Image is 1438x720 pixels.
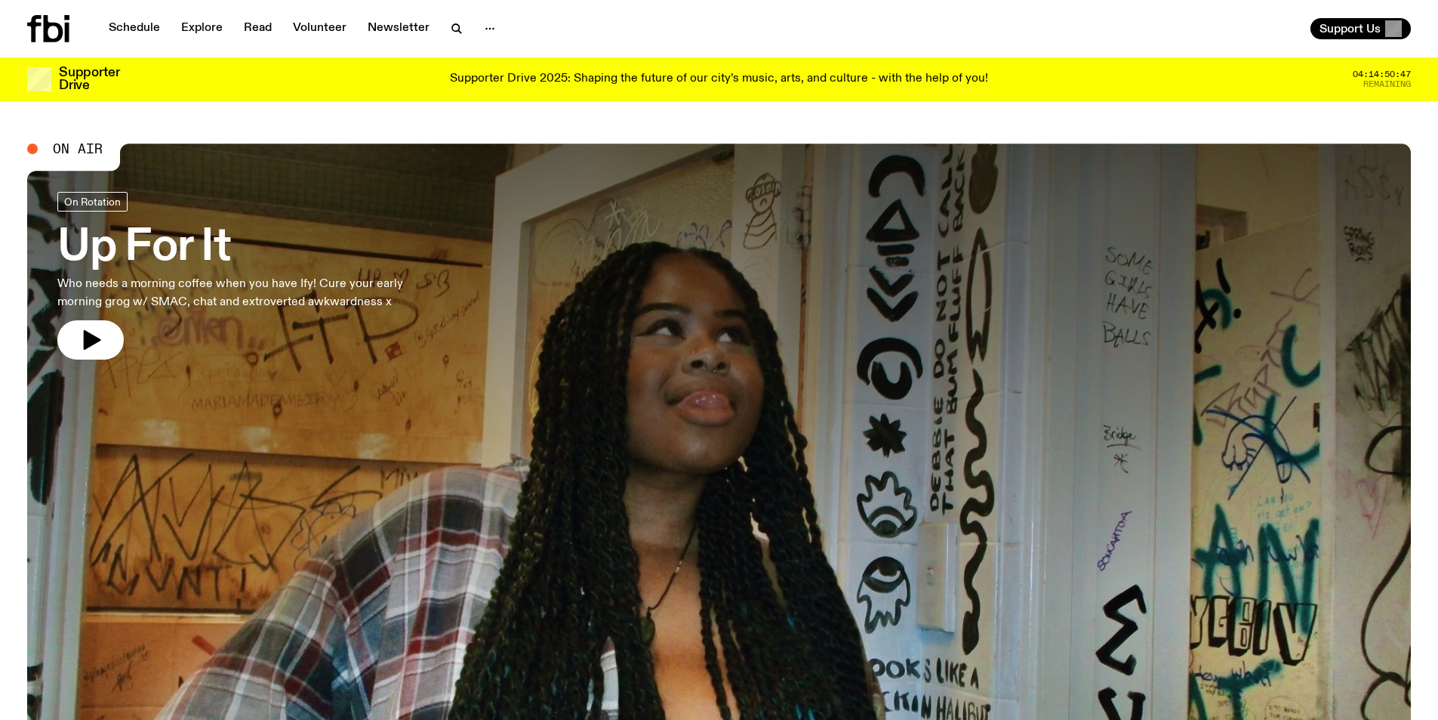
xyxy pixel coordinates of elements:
[1353,70,1411,79] span: 04:14:50:47
[64,196,121,207] span: On Rotation
[59,66,119,92] h3: Supporter Drive
[53,142,103,156] span: On Air
[57,192,128,212] a: On Rotation
[57,227,444,269] h3: Up For It
[57,192,444,360] a: Up For ItWho needs a morning coffee when you have Ify! Cure your early morning grog w/ SMAC, chat...
[1319,22,1381,36] span: Support Us
[172,18,232,39] a: Explore
[57,275,444,311] p: Who needs a morning coffee when you have Ify! Cure your early morning grog w/ SMAC, chat and extr...
[1310,18,1411,39] button: Support Us
[1363,80,1411,88] span: Remaining
[450,73,988,86] p: Supporter Drive 2025: Shaping the future of our city’s music, arts, and culture - with the help o...
[100,18,169,39] a: Schedule
[359,18,439,39] a: Newsletter
[235,18,281,39] a: Read
[284,18,356,39] a: Volunteer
